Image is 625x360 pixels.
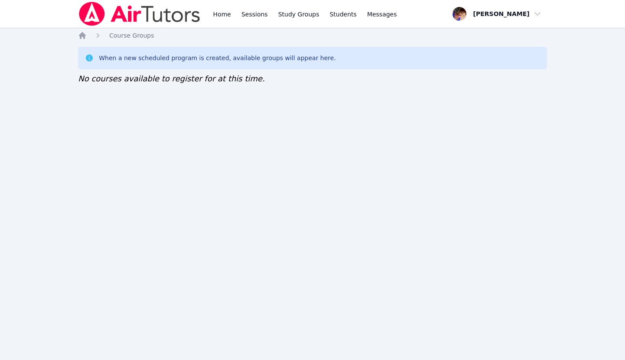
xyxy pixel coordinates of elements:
img: Air Tutors [78,2,201,26]
span: Messages [367,10,397,19]
nav: Breadcrumb [78,31,547,40]
span: Course Groups [109,32,154,39]
div: When a new scheduled program is created, available groups will appear here. [99,54,336,62]
a: Course Groups [109,31,154,40]
span: No courses available to register for at this time. [78,74,265,83]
